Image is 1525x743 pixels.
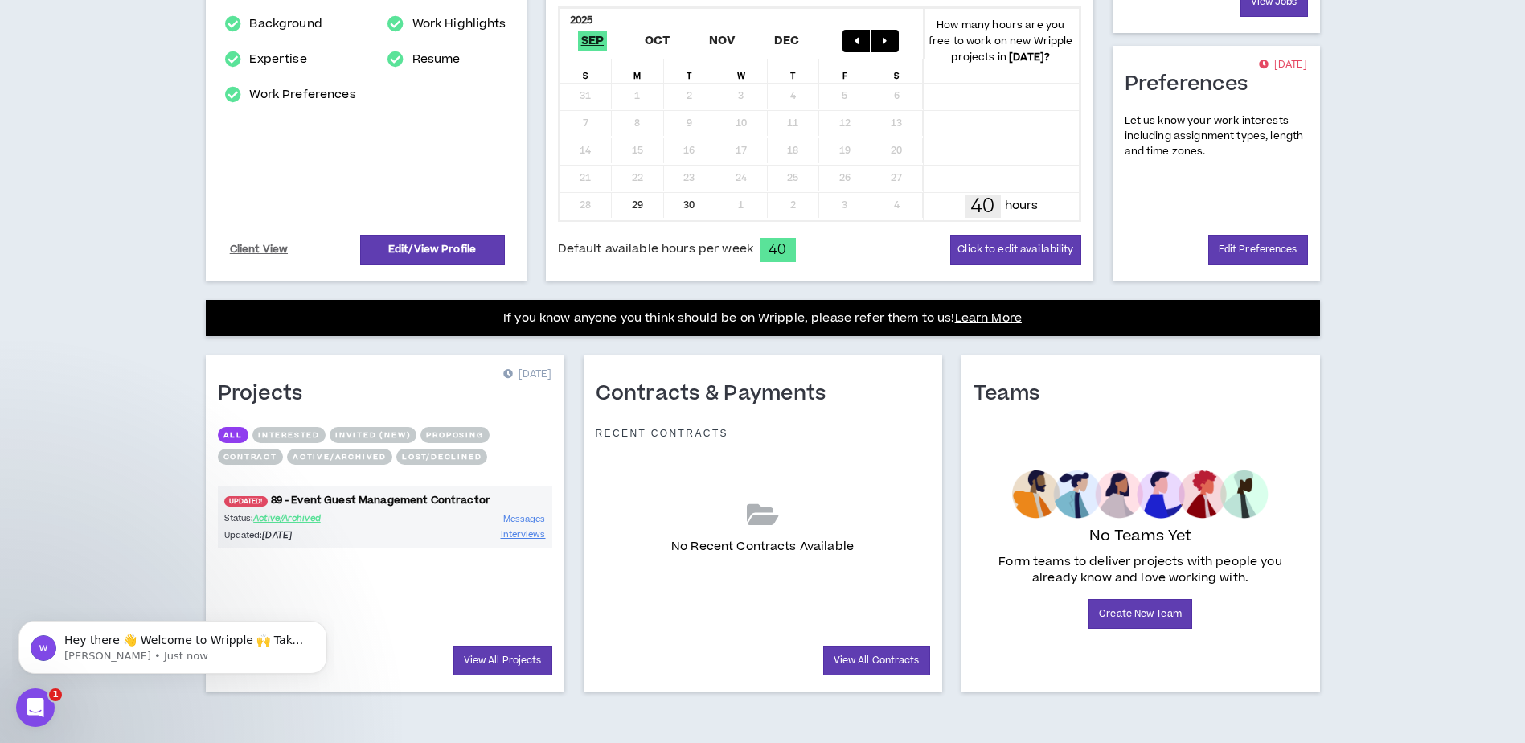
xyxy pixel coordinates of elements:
p: [DATE] [1259,57,1307,73]
i: [DATE] [262,529,292,541]
img: empty [1012,470,1269,519]
h1: Preferences [1125,72,1261,97]
p: How many hours are you free to work on new Wripple projects in [923,17,1079,65]
div: W [715,59,768,83]
button: Interested [252,427,326,443]
p: Status: [224,511,385,525]
div: F [819,59,871,83]
a: View All Contracts [823,646,930,675]
p: Let us know your work interests including assignment types, length and time zones. [1125,113,1308,160]
a: Background [249,14,322,34]
b: [DATE] ? [1009,50,1050,64]
h1: Contracts & Payments [596,381,838,407]
button: Invited (new) [330,427,416,443]
span: UPDATED! [224,496,268,507]
span: Oct [642,31,674,51]
p: Form teams to deliver projects with people you already know and love working with. [980,554,1302,586]
iframe: Intercom live chat [16,688,55,727]
button: Proposing [420,427,489,443]
p: No Recent Contracts Available [671,538,854,556]
p: If you know anyone you think should be on Wripple, please refer them to us! [503,309,1022,328]
h1: Teams [974,381,1052,407]
span: Default available hours per week [558,240,753,258]
button: Active/Archived [287,449,392,465]
p: [DATE] [503,367,551,383]
a: Work Preferences [249,85,355,105]
span: 1 [49,688,62,701]
a: Resume [412,50,461,69]
span: Active/Archived [253,512,321,524]
a: Interviews [501,527,546,542]
a: Edit/View Profile [360,235,505,265]
button: All [218,427,248,443]
span: Sep [578,31,608,51]
div: M [612,59,664,83]
span: Messages [503,513,546,525]
a: Messages [503,511,546,527]
a: Expertise [249,50,306,69]
p: No Teams Yet [1089,525,1192,548]
a: UPDATED!89 - Event Guest Management Contractor [218,493,552,508]
div: T [664,59,716,83]
span: Dec [771,31,803,51]
div: S [871,59,924,83]
a: Create New Team [1088,599,1192,629]
a: Edit Preferences [1208,235,1308,265]
a: Learn More [955,310,1022,326]
button: Click to edit availability [950,235,1080,265]
div: S [560,59,613,83]
p: Recent Contracts [596,427,729,440]
h1: Projects [218,381,315,407]
button: Lost/Declined [396,449,487,465]
span: Interviews [501,528,546,540]
a: Client View [228,236,291,264]
button: Contract [218,449,283,465]
p: hours [1005,197,1039,215]
b: 2025 [570,13,593,27]
a: View All Projects [453,646,552,675]
span: Nov [706,31,739,51]
a: Work Highlights [412,14,506,34]
p: Updated: [224,528,385,542]
div: T [768,59,820,83]
iframe: Intercom notifications message [12,587,334,700]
